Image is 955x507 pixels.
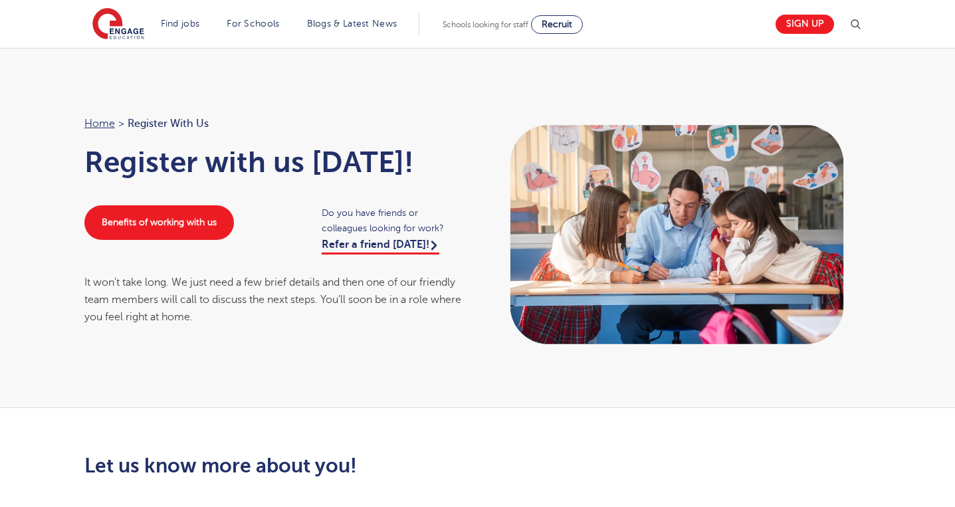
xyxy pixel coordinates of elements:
[118,118,124,130] span: >
[531,15,583,34] a: Recruit
[322,205,465,236] span: Do you have friends or colleagues looking for work?
[84,118,115,130] a: Home
[776,15,834,34] a: Sign up
[84,146,465,179] h1: Register with us [DATE]!
[84,205,234,240] a: Benefits of working with us
[542,19,572,29] span: Recruit
[227,19,279,29] a: For Schools
[84,115,465,132] nav: breadcrumb
[307,19,397,29] a: Blogs & Latest News
[161,19,200,29] a: Find jobs
[128,115,209,132] span: Register with us
[84,274,465,326] div: It won’t take long. We just need a few brief details and then one of our friendly team members wi...
[443,20,528,29] span: Schools looking for staff
[84,455,602,477] h2: Let us know more about you!
[322,239,439,254] a: Refer a friend [DATE]!
[92,8,144,41] img: Engage Education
